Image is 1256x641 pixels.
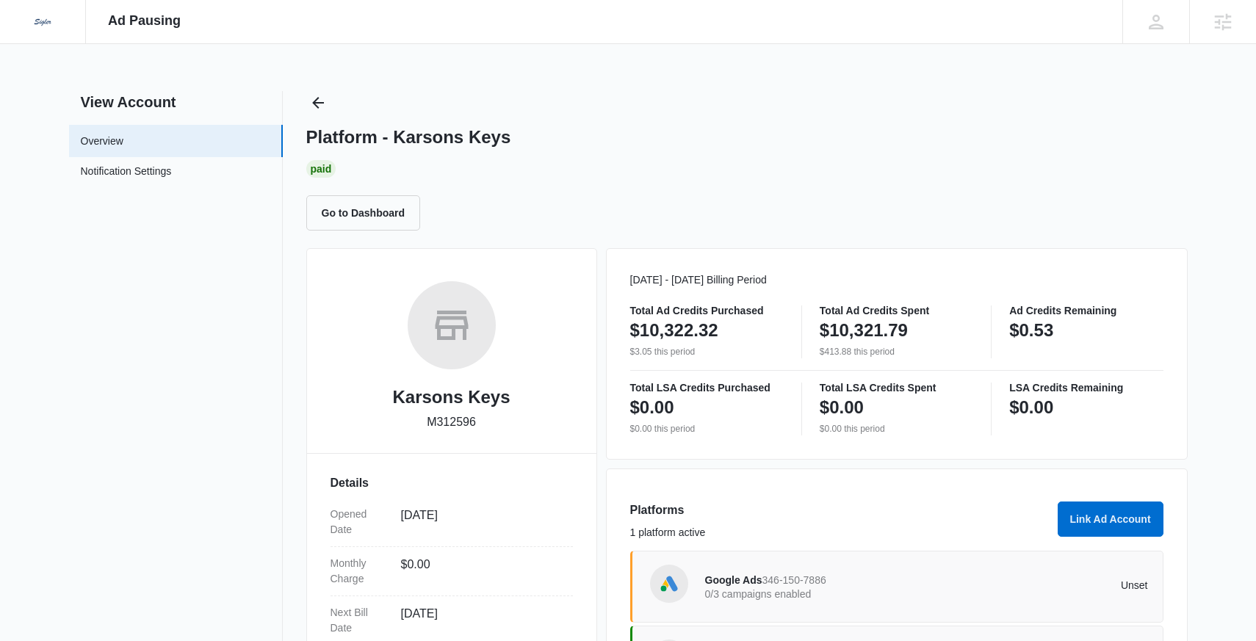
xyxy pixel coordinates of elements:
p: $0.53 [1009,319,1053,342]
h2: Karsons Keys [392,384,510,410]
p: Total Ad Credits Spent [820,305,973,316]
div: Monthly Charge$0.00 [331,547,573,596]
h1: Platform - Karsons Keys [306,126,511,148]
dd: $0.00 [401,556,561,587]
span: 346-150-7886 [762,574,826,586]
dt: Next Bill Date [331,605,389,636]
p: 0/3 campaigns enabled [705,589,927,599]
p: $10,321.79 [820,319,908,342]
p: Total LSA Credits Purchased [630,383,784,393]
span: Google Ads [705,574,762,586]
span: Ad Pausing [108,13,181,29]
a: Go to Dashboard [306,206,430,219]
dt: Opened Date [331,507,389,537]
button: Go to Dashboard [306,195,421,231]
a: Notification Settings [81,164,172,183]
p: Total Ad Credits Purchased [630,305,784,316]
p: $0.00 [820,396,864,419]
p: $0.00 this period [820,422,973,435]
p: LSA Credits Remaining [1009,383,1163,393]
p: [DATE] - [DATE] Billing Period [630,272,1163,288]
p: $10,322.32 [630,319,718,342]
p: Unset [926,580,1148,590]
p: Total LSA Credits Spent [820,383,973,393]
div: Paid [306,160,336,178]
button: Back [306,91,330,115]
p: $413.88 this period [820,345,973,358]
p: $0.00 [630,396,674,419]
div: Opened Date[DATE] [331,498,573,547]
a: Google AdsGoogle Ads346-150-78860/3 campaigns enabledUnset [630,551,1163,623]
dt: Monthly Charge [331,556,389,587]
p: M312596 [427,413,476,431]
p: Ad Credits Remaining [1009,305,1163,316]
img: Sigler Corporate [29,9,56,35]
button: Link Ad Account [1058,501,1163,537]
p: $0.00 this period [630,422,784,435]
h3: Details [331,474,573,492]
p: $0.00 [1009,396,1053,419]
p: $3.05 this period [630,345,784,358]
a: Overview [81,134,123,149]
dd: [DATE] [401,605,561,636]
dd: [DATE] [401,507,561,537]
h3: Platforms [630,501,1049,519]
h2: View Account [69,91,283,113]
p: 1 platform active [630,525,1049,540]
img: Google Ads [658,573,680,595]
